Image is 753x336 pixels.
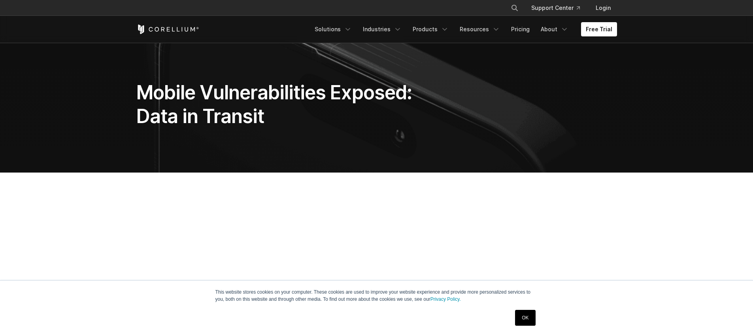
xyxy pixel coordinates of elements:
[581,22,617,36] a: Free Trial
[408,22,453,36] a: Products
[310,22,357,36] a: Solutions
[501,1,617,15] div: Navigation Menu
[455,22,505,36] a: Resources
[430,296,461,302] a: Privacy Policy.
[525,1,586,15] a: Support Center
[589,1,617,15] a: Login
[508,1,522,15] button: Search
[310,22,617,36] div: Navigation Menu
[136,25,199,34] a: Corellium Home
[358,22,406,36] a: Industries
[515,310,535,326] a: OK
[215,289,538,303] p: This website stores cookies on your computer. These cookies are used to improve your website expe...
[136,81,451,128] h1: Mobile Vulnerabilities Exposed: Data in Transit
[506,22,534,36] a: Pricing
[536,22,573,36] a: About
